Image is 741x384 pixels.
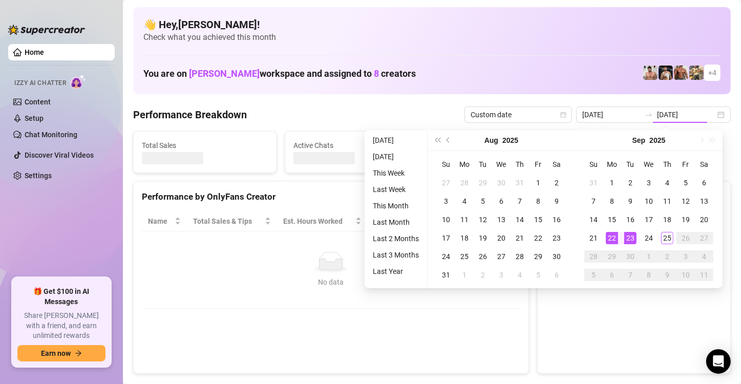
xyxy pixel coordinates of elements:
span: Earn now [41,349,71,357]
span: arrow-right [75,350,82,357]
span: Active Chats [293,140,419,151]
span: Share [PERSON_NAME] with a friend, and earn unlimited rewards [17,311,105,341]
h1: You are on workspace and assigned to creators [143,68,416,79]
span: [PERSON_NAME] [189,68,260,79]
span: 8 [374,68,379,79]
img: logo-BBDzfeDw.svg [8,25,85,35]
span: + 4 [708,67,716,78]
th: Total Sales & Tips [187,211,277,231]
div: Performance by OnlyFans Creator [142,190,520,204]
button: Earn nowarrow-right [17,345,105,361]
span: Custom date [471,107,566,122]
h4: 👋 Hey, [PERSON_NAME] ! [143,17,721,32]
span: 🎁 Get $100 in AI Messages [17,287,105,307]
span: swap-right [645,111,653,119]
span: to [645,111,653,119]
img: AI Chatter [70,74,86,89]
a: Setup [25,114,44,122]
span: Check what you achieved this month [143,32,721,43]
input: Start date [582,109,641,120]
a: Content [25,98,51,106]
h4: Performance Breakdown [133,108,247,122]
img: Beau [643,66,658,80]
a: Settings [25,172,52,180]
span: Name [148,216,173,227]
span: Chat Conversion [442,216,505,227]
span: Izzy AI Chatter [14,78,66,88]
input: End date [657,109,715,120]
span: Total Sales & Tips [193,216,263,227]
span: calendar [560,112,566,118]
div: Open Intercom Messenger [706,349,731,374]
th: Sales / Hour [368,211,436,231]
a: Discover Viral Videos [25,151,94,159]
th: Chat Conversion [436,211,520,231]
div: Est. Hours Worked [283,216,353,227]
div: No data [152,276,510,288]
th: Name [142,211,187,231]
img: Chris [659,66,673,80]
a: Chat Monitoring [25,131,77,139]
div: Sales by OnlyFans Creator [546,190,722,204]
img: David [674,66,688,80]
a: Home [25,48,44,56]
span: Total Sales [142,140,268,151]
img: Mr [689,66,704,80]
span: Messages Sent [445,140,571,151]
span: Sales / Hour [374,216,422,227]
